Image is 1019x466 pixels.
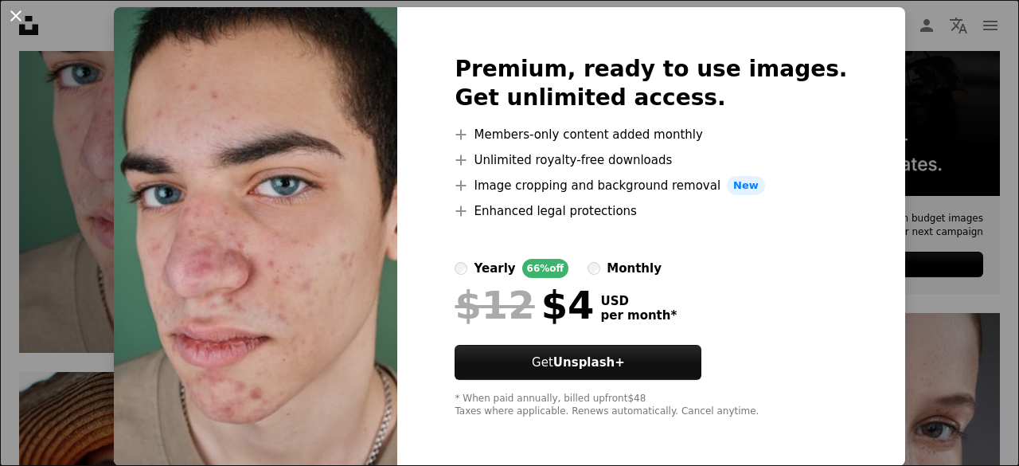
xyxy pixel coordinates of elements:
div: yearly [474,259,515,278]
li: Members-only content added monthly [455,125,847,144]
li: Image cropping and background removal [455,176,847,195]
li: Unlimited royalty-free downloads [455,151,847,170]
span: New [727,176,765,195]
div: monthly [607,259,662,278]
strong: Unsplash+ [553,355,625,370]
div: $4 [455,284,594,326]
li: Enhanced legal protections [455,202,847,221]
span: USD [600,294,677,308]
div: 66% off [522,259,569,278]
span: $12 [455,284,534,326]
input: yearly66%off [455,262,467,275]
img: premium_photo-1706429674321-a6029431c0bc [114,7,397,466]
button: GetUnsplash+ [455,345,701,380]
div: * When paid annually, billed upfront $48 Taxes where applicable. Renews automatically. Cancel any... [455,393,847,418]
span: per month * [600,308,677,323]
h2: Premium, ready to use images. Get unlimited access. [455,55,847,112]
input: monthly [588,262,600,275]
